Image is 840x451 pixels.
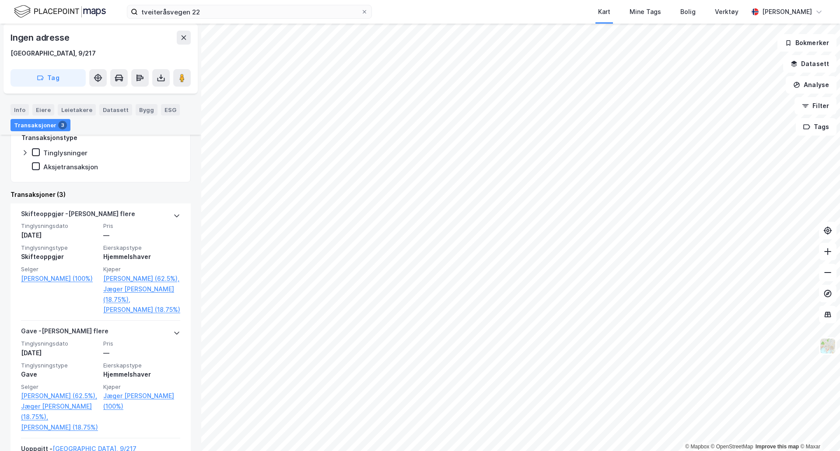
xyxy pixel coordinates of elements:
div: Aksjetransaksjon [43,163,98,171]
div: Kart [598,7,610,17]
a: [PERSON_NAME] (100%) [21,273,98,284]
span: Pris [103,340,180,347]
div: [DATE] [21,230,98,241]
div: [GEOGRAPHIC_DATA], 9/217 [10,48,96,59]
div: Bolig [680,7,696,17]
a: OpenStreetMap [711,444,753,450]
iframe: Chat Widget [796,409,840,451]
a: [PERSON_NAME] (62.5%), [21,391,98,401]
div: ESG [161,104,180,115]
button: Datasett [783,55,836,73]
div: Info [10,104,29,115]
a: Jæger [PERSON_NAME] (18.75%), [103,284,180,305]
div: Gave - [PERSON_NAME] flere [21,326,108,340]
span: Kjøper [103,383,180,391]
span: Selger [21,383,98,391]
div: Mine Tags [630,7,661,17]
div: — [103,230,180,241]
div: Skifteoppgjør - [PERSON_NAME] flere [21,209,135,223]
span: Tinglysningsdato [21,222,98,230]
input: Søk på adresse, matrikkel, gårdeiere, leietakere eller personer [138,5,361,18]
span: Eierskapstype [103,244,180,252]
div: Transaksjonstype [21,133,77,143]
img: Z [819,338,836,354]
div: Gave [21,369,98,380]
div: — [103,348,180,358]
button: Analyse [786,76,836,94]
a: Improve this map [756,444,799,450]
div: [PERSON_NAME] [762,7,812,17]
div: Skifteoppgjør [21,252,98,262]
a: [PERSON_NAME] (18.75%) [21,422,98,433]
div: 3 [58,121,67,129]
a: Jæger [PERSON_NAME] (18.75%), [21,401,98,422]
a: [PERSON_NAME] (18.75%) [103,304,180,315]
span: Selger [21,266,98,273]
div: Datasett [99,104,132,115]
span: Eierskapstype [103,362,180,369]
div: Ingen adresse [10,31,71,45]
img: logo.f888ab2527a4732fd821a326f86c7f29.svg [14,4,106,19]
div: Bygg [136,104,157,115]
a: Mapbox [685,444,709,450]
div: Hjemmelshaver [103,369,180,380]
span: Tinglysningstype [21,362,98,369]
div: Eiere [32,104,54,115]
div: Tinglysninger [43,149,87,157]
div: Verktøy [715,7,738,17]
div: Hjemmelshaver [103,252,180,262]
button: Bokmerker [777,34,836,52]
a: Jæger [PERSON_NAME] (100%) [103,391,180,412]
span: Pris [103,222,180,230]
div: [DATE] [21,348,98,358]
button: Filter [794,97,836,115]
span: Kjøper [103,266,180,273]
button: Tags [796,118,836,136]
div: Transaksjoner (3) [10,189,191,200]
span: Tinglysningstype [21,244,98,252]
div: Leietakere [58,104,96,115]
div: Kontrollprogram for chat [796,409,840,451]
button: Tag [10,69,86,87]
a: [PERSON_NAME] (62.5%), [103,273,180,284]
span: Tinglysningsdato [21,340,98,347]
div: Transaksjoner [10,119,70,131]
